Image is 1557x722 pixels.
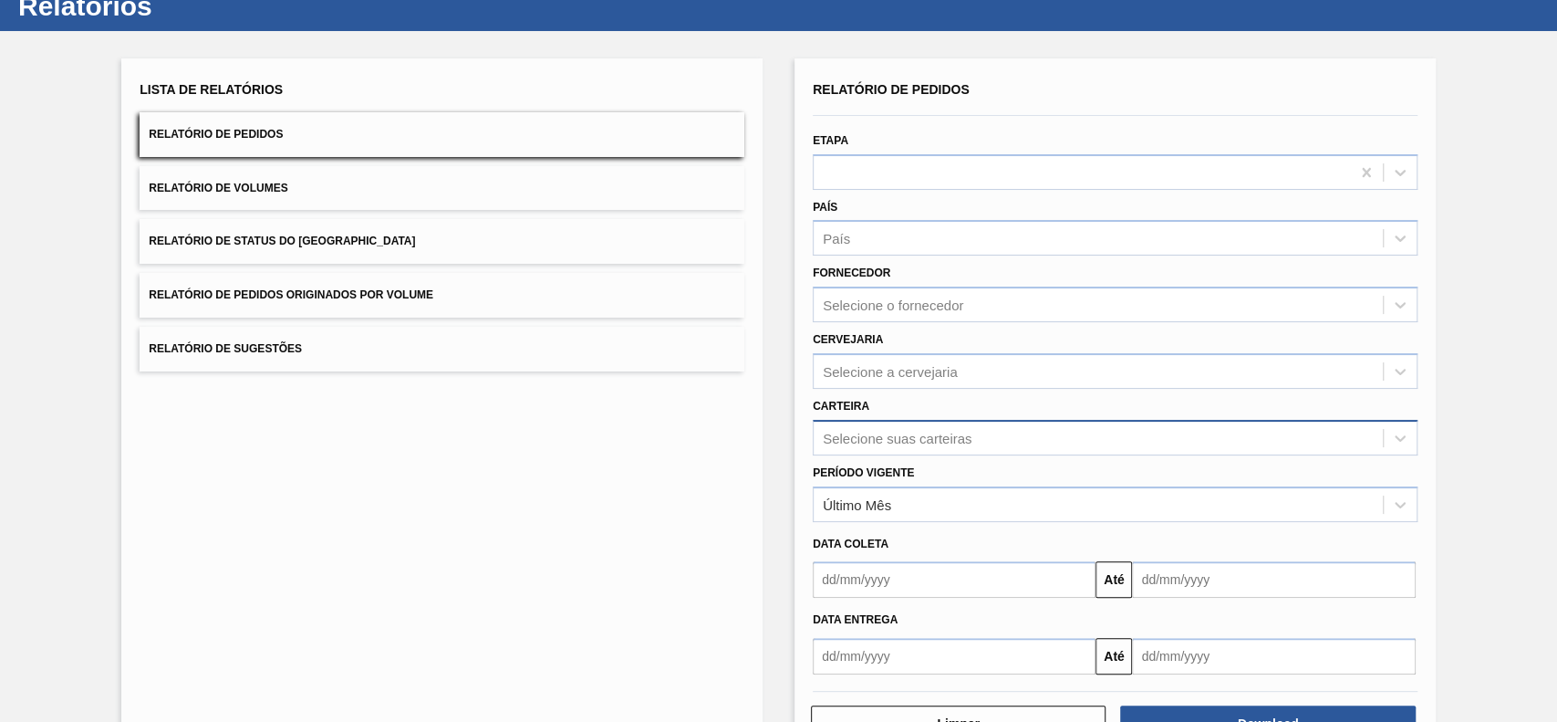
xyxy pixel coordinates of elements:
[813,134,848,147] label: Etapa
[823,430,971,445] div: Selecione suas carteiras
[1095,561,1132,598] button: Até
[823,497,891,512] div: Último Mês
[813,561,1095,598] input: dd/mm/yyyy
[813,638,1095,675] input: dd/mm/yyyy
[149,128,283,141] span: Relatório de Pedidos
[149,288,433,301] span: Relatório de Pedidos Originados por Volume
[140,327,744,371] button: Relatório de Sugestões
[149,182,287,194] span: Relatório de Volumes
[140,273,744,318] button: Relatório de Pedidos Originados por Volume
[140,219,744,264] button: Relatório de Status do [GEOGRAPHIC_DATA]
[1132,638,1415,675] input: dd/mm/yyyy
[813,267,890,279] label: Fornecedor
[813,400,869,413] label: Carteira
[823,363,958,379] div: Selecione a cervejaria
[813,82,970,97] span: Relatório de Pedidos
[813,466,914,479] label: Período Vigente
[823,298,963,313] div: Selecione o fornecedor
[813,613,898,626] span: Data entrega
[823,231,850,246] div: País
[140,112,744,157] button: Relatório de Pedidos
[813,333,883,346] label: Cervejaria
[813,201,837,214] label: País
[813,538,888,550] span: Data coleta
[149,235,415,247] span: Relatório de Status do [GEOGRAPHIC_DATA]
[1095,638,1132,675] button: Até
[1132,561,1415,598] input: dd/mm/yyyy
[140,82,283,97] span: Lista de Relatórios
[140,166,744,211] button: Relatório de Volumes
[149,342,302,355] span: Relatório de Sugestões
